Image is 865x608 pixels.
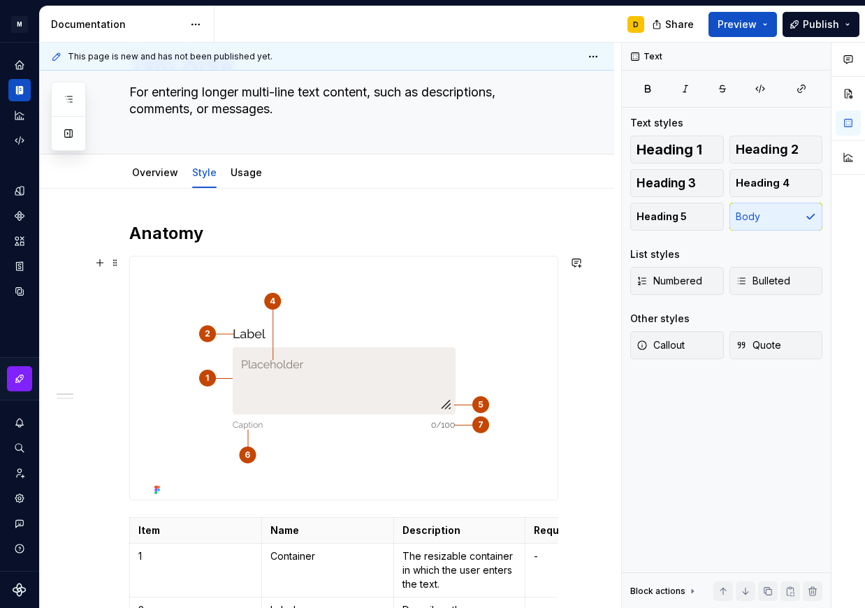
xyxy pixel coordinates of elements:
div: List styles [630,247,680,261]
button: Share [645,12,703,37]
div: Style [187,157,222,187]
a: Home [8,54,31,76]
button: Numbered [630,267,724,295]
a: Storybook stories [8,255,31,277]
span: Quote [736,338,781,352]
span: Publish [803,17,839,31]
p: 1 [138,549,253,563]
a: Style [192,166,217,178]
a: Design tokens [8,180,31,202]
span: Heading 2 [736,143,799,157]
span: Preview [718,17,757,31]
a: Data sources [8,280,31,303]
p: Name [270,523,385,537]
a: Usage [231,166,262,178]
span: Numbered [637,274,702,288]
span: Heading 4 [736,176,790,190]
span: Heading 5 [637,210,687,224]
h2: Anatomy [129,222,558,245]
p: - [534,549,648,563]
button: Heading 4 [729,169,823,197]
button: Heading 5 [630,203,724,231]
div: Overview [126,157,184,187]
div: M [11,16,28,33]
div: Block actions [630,586,685,597]
span: Heading 1 [637,143,702,157]
textarea: For entering longer multi-line text content, such as descriptions, comments, or messages. [126,81,555,120]
button: Publish [783,12,859,37]
div: D [633,19,639,30]
span: Share [665,17,694,31]
a: Invite team [8,462,31,484]
img: 5f70bc56-9ae0-4047-a482-7b29a58c0a2a.png [149,256,539,500]
a: Analytics [8,104,31,126]
p: The resizable container in which the user enters the text. [402,549,517,591]
div: Documentation [51,17,183,31]
button: Heading 3 [630,169,724,197]
button: Bulleted [729,267,823,295]
a: Code automation [8,129,31,152]
svg: Supernova Logo [13,583,27,597]
button: Heading 1 [630,136,724,164]
p: Item [138,523,253,537]
button: Heading 2 [729,136,823,164]
button: Quote [729,331,823,359]
a: Settings [8,487,31,509]
button: M [3,9,36,39]
a: Overview [132,166,178,178]
div: Other styles [630,312,690,326]
button: Callout [630,331,724,359]
span: Bulleted [736,274,790,288]
button: Search ⌘K [8,437,31,459]
p: Required [534,523,648,537]
div: Text styles [630,116,683,130]
span: Callout [637,338,685,352]
a: Components [8,205,31,227]
div: Usage [225,157,268,187]
a: Assets [8,230,31,252]
button: Preview [708,12,777,37]
button: Notifications [8,412,31,434]
span: This page is new and has not been published yet. [68,51,272,62]
button: Contact support [8,512,31,535]
p: Container [270,549,385,563]
a: Documentation [8,79,31,101]
div: Block actions [630,581,698,601]
p: Description [402,523,517,537]
span: Heading 3 [637,176,696,190]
